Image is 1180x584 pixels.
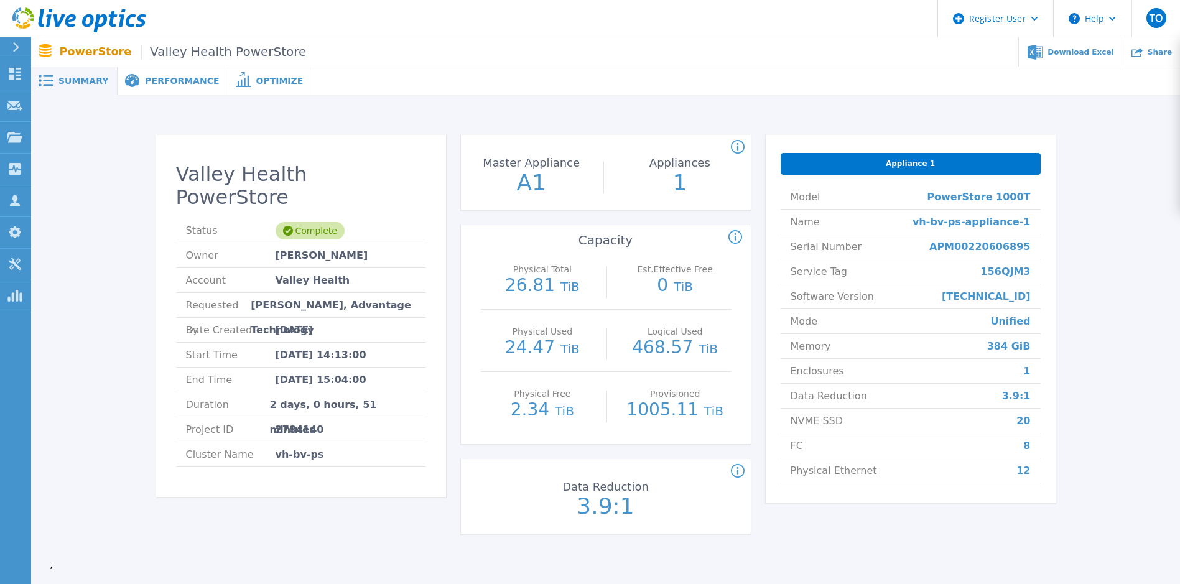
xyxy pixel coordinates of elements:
[186,243,276,267] span: Owner
[704,404,723,419] span: TiB
[623,327,728,336] p: Logical Used
[613,157,746,169] p: Appliances
[791,384,867,408] span: Data Reduction
[913,210,1031,234] span: vh-bv-ps-appliance-1
[674,279,693,294] span: TiB
[186,392,270,417] span: Duration
[623,389,728,398] p: Provisioned
[927,185,1030,209] span: PowerStore 1000T
[186,318,276,342] span: Date Created
[186,368,276,392] span: End Time
[791,433,803,458] span: FC
[487,277,598,295] p: 26.81
[276,417,324,442] span: 2784140
[256,76,303,85] span: Optimize
[1016,458,1030,483] span: 12
[186,268,276,292] span: Account
[141,45,306,59] span: Valley Health PowerStore
[791,259,847,284] span: Service Tag
[791,409,843,433] span: NVME SSD
[276,343,366,367] span: [DATE] 14:13:00
[620,339,731,358] p: 468.57
[987,334,1031,358] span: 384 GiB
[620,401,731,420] p: 1005.11
[886,159,935,169] span: Appliance 1
[60,45,307,59] p: PowerStore
[1023,433,1030,458] span: 8
[465,157,598,169] p: Master Appliance
[791,359,844,383] span: Enclosures
[791,284,874,308] span: Software Version
[276,442,324,466] span: vh-bv-ps
[251,293,416,317] span: [PERSON_NAME], Advantage Technology
[791,185,820,209] span: Model
[623,265,728,274] p: Est.Effective Free
[1023,359,1030,383] span: 1
[186,218,276,243] span: Status
[990,309,1030,333] span: Unified
[186,293,251,317] span: Requested By
[1002,384,1031,408] span: 3.9:1
[490,389,595,398] p: Physical Free
[276,268,350,292] span: Valley Health
[791,234,862,259] span: Serial Number
[462,172,601,194] p: A1
[270,392,416,417] span: 2 days, 0 hours, 51 minutes
[791,334,831,358] span: Memory
[980,259,1030,284] span: 156QJM3
[276,368,366,392] span: [DATE] 15:04:00
[555,404,574,419] span: TiB
[699,341,718,356] span: TiB
[186,417,276,442] span: Project ID
[942,284,1031,308] span: [TECHNICAL_ID]
[929,234,1031,259] span: APM00220606895
[490,265,595,274] p: Physical Total
[1016,409,1030,433] span: 20
[536,495,676,517] p: 3.9:1
[539,481,672,493] p: Data Reduction
[487,339,598,358] p: 24.47
[276,243,368,267] span: [PERSON_NAME]
[1048,49,1113,56] span: Download Excel
[610,172,750,194] p: 1
[620,277,731,295] p: 0
[1150,13,1163,23] span: TO
[186,442,276,466] span: Cluster Name
[791,458,877,483] span: Physical Ethernet
[276,222,345,239] div: Complete
[276,318,314,342] span: [DATE]
[487,401,598,420] p: 2.34
[1148,49,1172,56] span: Share
[58,76,108,85] span: Summary
[560,341,580,356] span: TiB
[145,76,219,85] span: Performance
[176,163,426,209] h2: Valley Health PowerStore
[791,210,820,234] span: Name
[186,343,276,367] span: Start Time
[490,327,595,336] p: Physical Used
[560,279,580,294] span: TiB
[791,309,818,333] span: Mode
